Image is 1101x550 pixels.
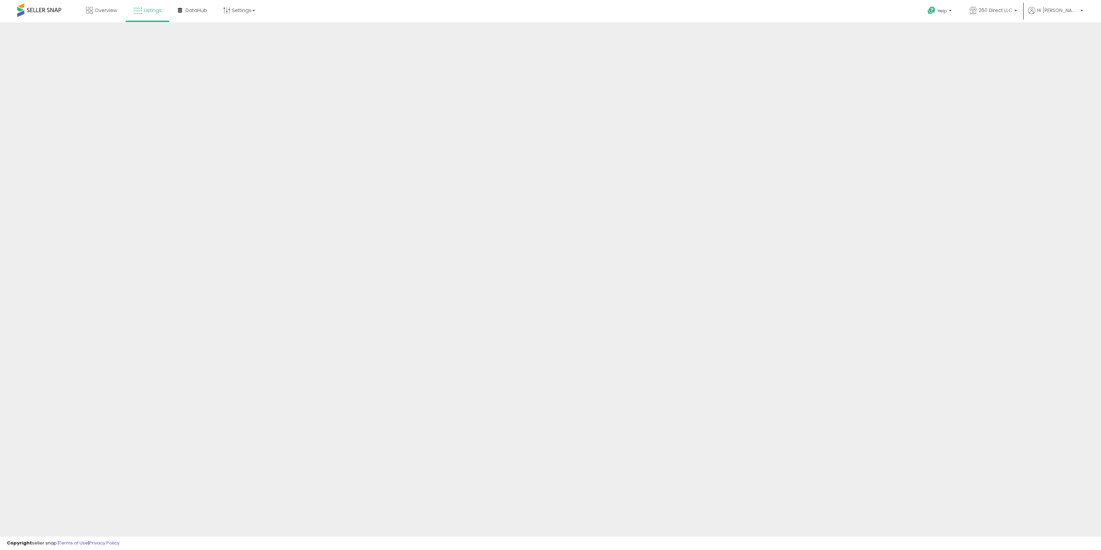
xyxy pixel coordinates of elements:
[1028,7,1083,22] a: Hi [PERSON_NAME]
[938,8,947,14] span: Help
[1037,7,1078,14] span: Hi [PERSON_NAME]
[922,1,959,22] a: Help
[185,7,207,14] span: DataHub
[927,6,936,15] i: Get Help
[979,7,1012,14] span: 260 Direct LLC
[95,7,117,14] span: Overview
[144,7,162,14] span: Listings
